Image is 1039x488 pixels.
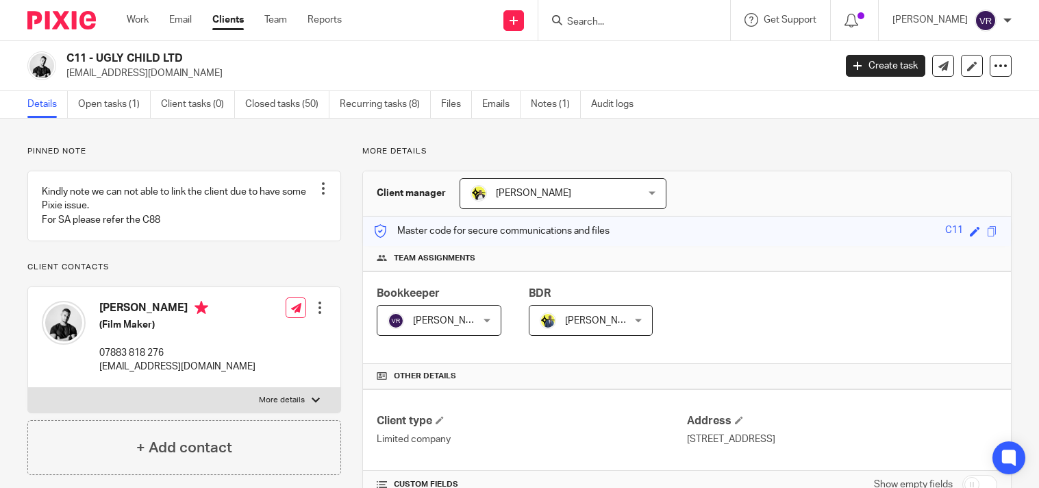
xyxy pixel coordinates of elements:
[413,316,488,326] span: [PERSON_NAME]
[565,316,640,326] span: [PERSON_NAME]
[377,432,687,446] p: Limited company
[264,13,287,27] a: Team
[687,432,997,446] p: [STREET_ADDRESS]
[99,301,255,318] h4: [PERSON_NAME]
[496,188,571,198] span: [PERSON_NAME]
[27,51,56,80] img: Abdou%20Cisse.jpg
[566,16,689,29] input: Search
[975,10,997,32] img: svg%3E
[377,288,440,299] span: Bookkeeper
[161,91,235,118] a: Client tasks (0)
[441,91,472,118] a: Files
[846,55,925,77] a: Create task
[482,91,521,118] a: Emails
[99,346,255,360] p: 07883 818 276
[78,91,151,118] a: Open tasks (1)
[394,253,475,264] span: Team assignments
[764,15,816,25] span: Get Support
[687,414,997,428] h4: Address
[373,224,610,238] p: Master code for secure communications and files
[27,146,341,157] p: Pinned note
[591,91,644,118] a: Audit logs
[127,13,149,27] a: Work
[195,301,208,315] i: Primary
[66,51,673,66] h2: C11 - UGLY CHILD LTD
[340,91,431,118] a: Recurring tasks (8)
[945,223,963,239] div: C11
[136,437,232,459] h4: + Add contact
[394,371,456,382] span: Other details
[42,301,86,345] img: Abdou%20Cisse.jpg
[99,360,255,374] p: [EMAIL_ADDRESS][DOMAIN_NAME]
[531,91,581,118] a: Notes (1)
[471,185,487,202] img: Carine-Starbridge.jpg
[27,262,341,273] p: Client contacts
[259,395,305,406] p: More details
[27,11,96,29] img: Pixie
[27,91,68,118] a: Details
[362,146,1012,157] p: More details
[66,66,825,80] p: [EMAIL_ADDRESS][DOMAIN_NAME]
[169,13,192,27] a: Email
[99,318,255,332] h5: (Film Maker)
[377,414,687,428] h4: Client type
[212,13,244,27] a: Clients
[529,288,551,299] span: BDR
[892,13,968,27] p: [PERSON_NAME]
[540,313,556,329] img: Dennis-Starbridge.jpg
[308,13,342,27] a: Reports
[245,91,329,118] a: Closed tasks (50)
[377,186,446,200] h3: Client manager
[388,313,404,329] img: svg%3E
